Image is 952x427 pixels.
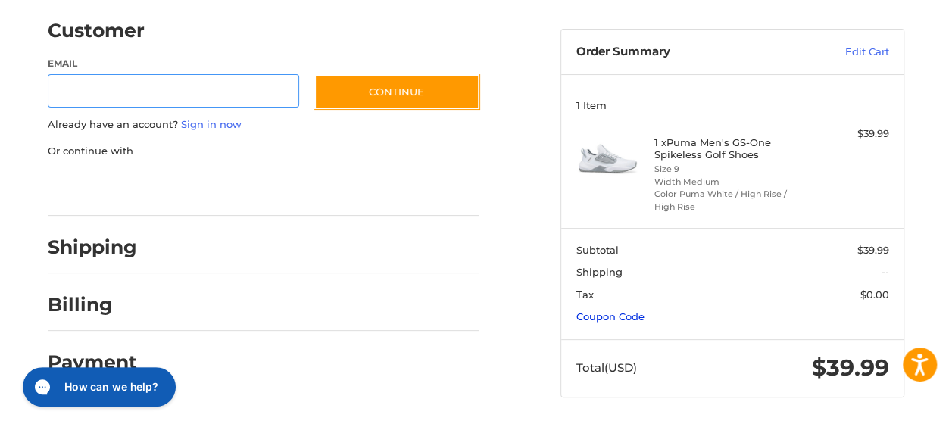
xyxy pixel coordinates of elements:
span: -- [882,266,889,278]
span: Shipping [576,266,623,278]
iframe: PayPal-paypal [43,173,157,201]
h2: Billing [48,293,136,316]
iframe: Gorgias live chat messenger [15,362,180,412]
label: Email [48,57,299,70]
span: $39.99 [857,244,889,256]
button: Continue [314,74,479,109]
a: Edit Cart [789,45,889,60]
span: Tax [576,288,594,301]
h4: 1 x Puma Men's GS-One Spikeless Golf Shoes [654,136,807,161]
div: $39.99 [810,126,888,142]
li: Width Medium [654,176,807,189]
a: Coupon Code [576,310,645,323]
iframe: Google Customer Reviews [827,386,952,427]
span: Subtotal [576,244,619,256]
span: Total (USD) [576,360,637,375]
p: Already have an account? [48,117,479,132]
iframe: PayPal-paylater [171,173,285,201]
a: Sign in now [181,118,242,130]
p: Or continue with [48,144,479,159]
li: Size 9 [654,163,807,176]
h2: Shipping [48,235,137,259]
h2: Payment [48,351,137,374]
span: $0.00 [860,288,889,301]
span: $39.99 [812,354,889,382]
h2: Customer [48,19,145,42]
li: Color Puma White / High Rise / High Rise [654,188,807,213]
h3: Order Summary [576,45,789,60]
iframe: PayPal-venmo [300,173,414,201]
h3: 1 Item [576,99,889,111]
